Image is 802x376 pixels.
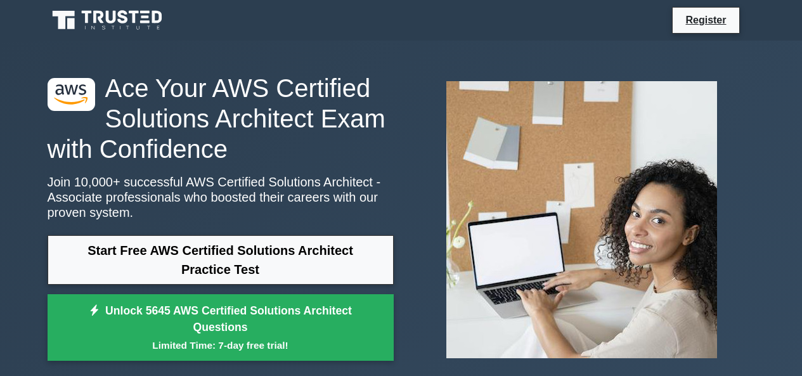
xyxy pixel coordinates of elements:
[48,174,394,220] p: Join 10,000+ successful AWS Certified Solutions Architect - Associate professionals who boosted t...
[48,235,394,285] a: Start Free AWS Certified Solutions Architect Practice Test
[63,338,378,353] small: Limited Time: 7-day free trial!
[48,294,394,361] a: Unlock 5645 AWS Certified Solutions Architect QuestionsLimited Time: 7-day free trial!
[48,73,394,164] h1: Ace Your AWS Certified Solutions Architect Exam with Confidence
[678,12,734,28] a: Register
